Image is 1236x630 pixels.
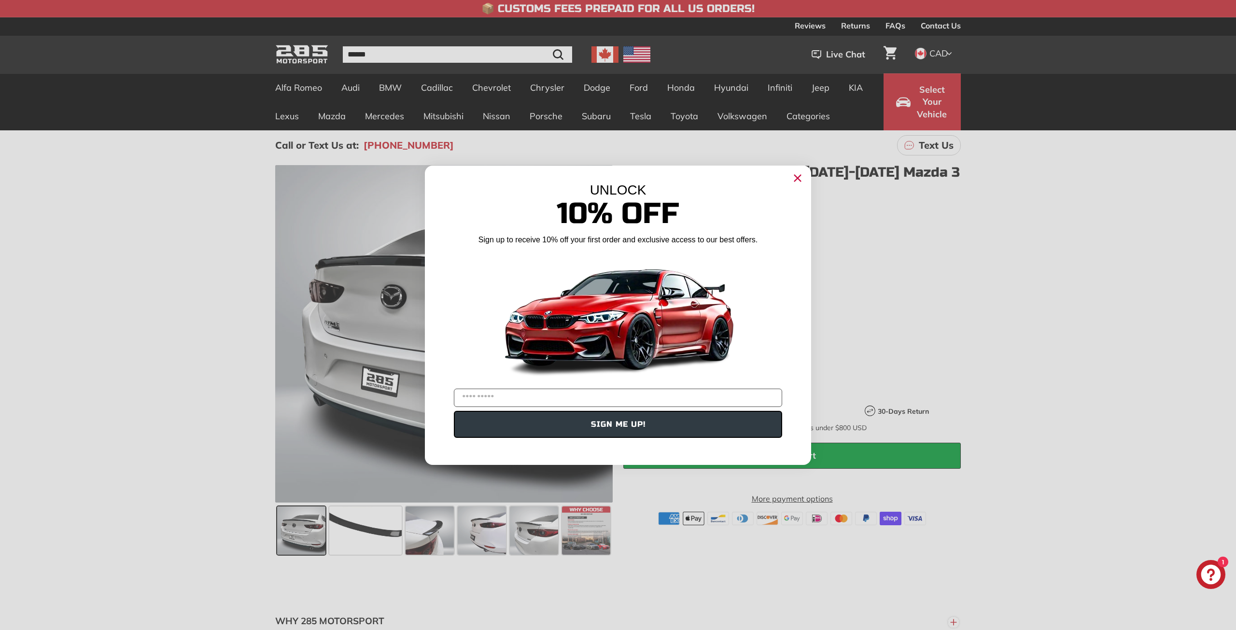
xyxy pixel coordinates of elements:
[478,236,758,244] span: Sign up to receive 10% off your first order and exclusive access to our best offers.
[454,411,782,438] button: SIGN ME UP!
[557,196,679,231] span: 10% Off
[590,182,646,197] span: UNLOCK
[454,389,782,407] input: YOUR EMAIL
[497,249,739,385] img: Banner showing BMW 4 Series Body kit
[790,170,805,186] button: Close dialog
[1194,560,1228,591] inbox-online-store-chat: Shopify online store chat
